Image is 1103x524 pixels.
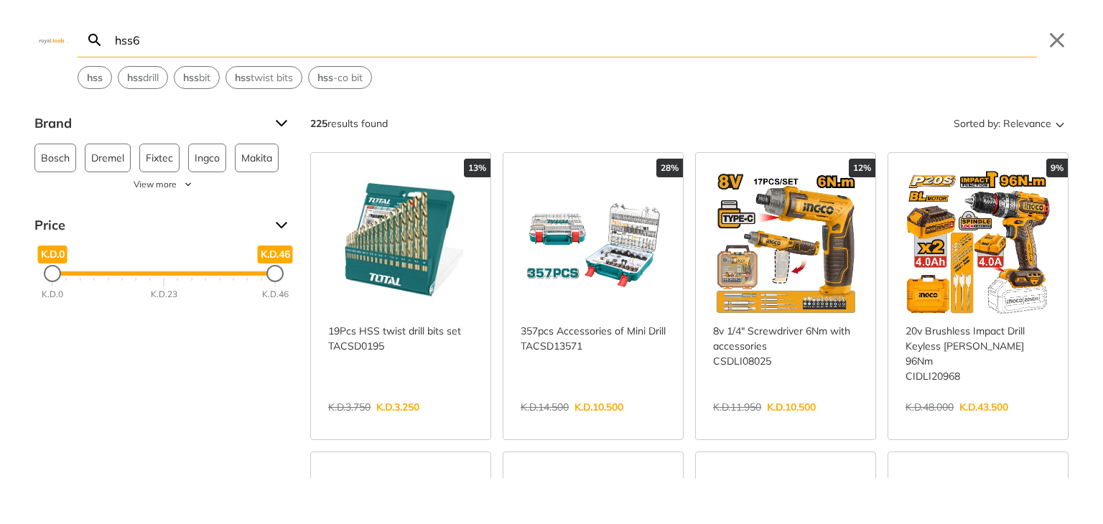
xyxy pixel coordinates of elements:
[118,67,167,88] button: Select suggestion: hss drill
[1046,159,1068,177] div: 9%
[118,66,168,89] div: Suggestion: hss drill
[87,71,103,84] strong: hss
[85,144,131,172] button: Dremel
[317,71,333,84] strong: hss
[183,71,199,84] strong: hss
[266,265,284,282] div: Maximum Price
[151,288,177,301] div: K.D.23
[235,71,251,84] strong: hss
[139,144,180,172] button: Fixtec
[34,178,293,191] button: View more
[226,67,302,88] button: Select suggestion: hss twist bits
[849,159,875,177] div: 12%
[183,70,210,85] span: bit
[188,144,226,172] button: Ingco
[127,70,159,85] span: drill
[656,159,683,177] div: 28%
[464,159,490,177] div: 13%
[310,112,388,135] div: results found
[309,67,371,88] button: Select suggestion: hss-co bit
[34,37,69,43] img: Close
[42,288,63,301] div: K.D.0
[241,144,272,172] span: Makita
[78,66,112,89] div: Suggestion: hss
[310,117,327,130] strong: 225
[134,178,177,191] span: View more
[112,23,1037,57] input: Search…
[317,70,363,85] span: -co bit
[195,144,220,172] span: Ingco
[91,144,124,172] span: Dremel
[235,70,293,85] span: twist bits
[34,214,264,237] span: Price
[146,144,173,172] span: Fixtec
[44,265,61,282] div: Minimum Price
[225,66,302,89] div: Suggestion: hss twist bits
[174,66,220,89] div: Suggestion: hss bit
[1051,115,1069,132] svg: Sort
[127,71,143,84] strong: hss
[34,112,264,135] span: Brand
[308,66,372,89] div: Suggestion: hss-co bit
[78,67,111,88] button: Select suggestion: hss
[86,32,103,49] svg: Search
[951,112,1069,135] button: Sorted by:Relevance Sort
[34,144,76,172] button: Bosch
[262,288,289,301] div: K.D.46
[235,144,279,172] button: Makita
[41,144,70,172] span: Bosch
[1003,112,1051,135] span: Relevance
[174,67,219,88] button: Select suggestion: hss bit
[1046,29,1069,52] button: Close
